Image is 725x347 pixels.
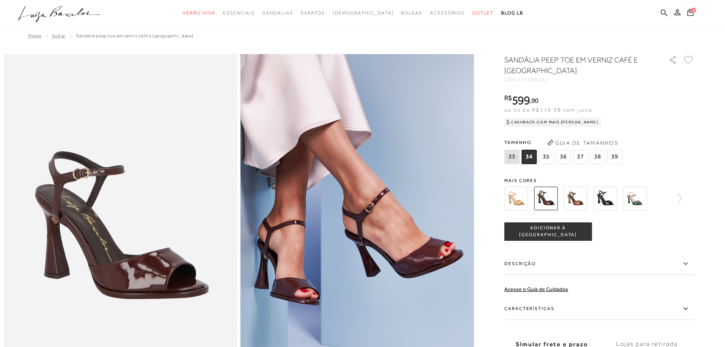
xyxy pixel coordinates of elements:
button: ADICIONAR À [GEOGRAPHIC_DATA] [504,222,592,241]
span: Sandálias [263,10,293,16]
button: 0 [685,8,696,19]
img: SANDÁLIA PEEP TOE EM VERNIZ CAFÉ E SALTO ALTO [534,187,558,210]
a: BLOG LB [501,6,523,20]
span: 37 [573,150,588,164]
span: 39 [607,150,622,164]
img: SANDÁLIA PEEP TOE EM VERNIZ PRETO E SALTO ALTO [593,187,617,210]
a: Acesse o Guia de Cuidados [504,286,568,292]
span: Bolsas [401,10,422,16]
span: Tamanho [504,137,624,148]
span: SANDÁLIA PEEP TOE EM VERNIZ CAFÉ E [GEOGRAPHIC_DATA] [76,33,193,38]
a: noSubCategoriesText [183,6,215,20]
span: ADICIONAR À [GEOGRAPHIC_DATA] [505,225,591,238]
i: , [530,97,539,104]
a: Voltar [52,33,65,38]
img: SANDÁLIA PEEP TOE EM VERNIZ VERDE ESMERALDA E SALTO ALTO [623,187,647,210]
span: Acessórios [430,10,465,16]
i: R$ [504,94,512,101]
a: Home [28,33,41,38]
span: [DEMOGRAPHIC_DATA] [333,10,394,16]
span: 90 [531,96,539,104]
span: 38 [590,150,605,164]
span: Sapatos [301,10,325,16]
label: Características [504,298,695,320]
a: noSubCategoriesText [263,6,293,20]
a: noSubCategoriesText [472,6,494,20]
span: Mais cores [504,178,695,183]
a: noSubCategoriesText [333,6,394,20]
span: BLOG LB [501,10,523,16]
a: noSubCategoriesText [301,6,325,20]
div: CÓD: [504,77,656,82]
span: Outlet [472,10,494,16]
span: Verão Viva [183,10,215,16]
button: Guia de Tamanhos [545,137,621,149]
span: 0 [691,8,696,13]
span: 35 [539,150,554,164]
span: ou 5x de R$119,98 sem juros [504,107,592,113]
span: 34 [521,150,537,164]
div: Cashback com Mais [PERSON_NAME] [504,118,601,127]
img: SANDÁLIA PEEP TOE EM VERNIZ CARAMELO DE SALTO ALTO [564,187,587,210]
span: Essenciais [223,10,255,16]
span: 599 [512,93,530,107]
h1: SANDÁLIA PEEP TOE EM VERNIZ CAFÉ E [GEOGRAPHIC_DATA] [504,54,647,76]
span: 33 [504,150,519,164]
a: noSubCategoriesText [223,6,255,20]
img: SANDÁLIA PEEP TOE EM VERNIZ BEGE AREIA E SALTO ALTO [504,187,528,210]
span: 36 [556,150,571,164]
span: 137500252 [518,77,548,82]
a: noSubCategoriesText [430,6,465,20]
a: noSubCategoriesText [401,6,422,20]
label: Descrição [504,253,695,275]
